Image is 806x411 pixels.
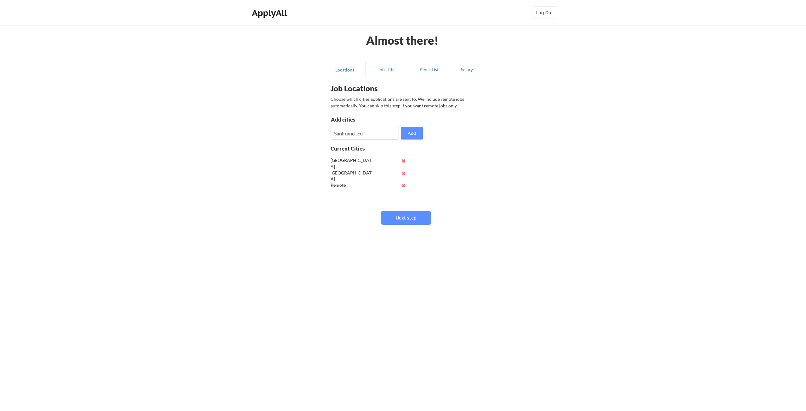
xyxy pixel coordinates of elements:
[331,170,372,182] div: [GEOGRAPHIC_DATA]
[331,157,372,169] div: [GEOGRAPHIC_DATA]
[331,127,399,140] input: Type here...
[366,62,408,77] button: Job Titles
[401,127,423,140] button: Add
[331,146,378,151] div: Current Cities
[331,85,410,92] div: Job Locations
[324,62,366,77] button: Locations
[331,117,396,122] div: Add cities
[331,96,475,109] div: Choose which cities applications are sent to. We include remote jobs automatically. You can skip ...
[408,62,450,77] button: Block List
[331,182,372,188] div: Remote
[252,8,289,18] div: ApplyAll
[532,6,557,19] button: Log Out
[381,211,431,225] button: Next step
[450,62,483,77] button: Salary
[359,35,446,46] div: Almost there!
